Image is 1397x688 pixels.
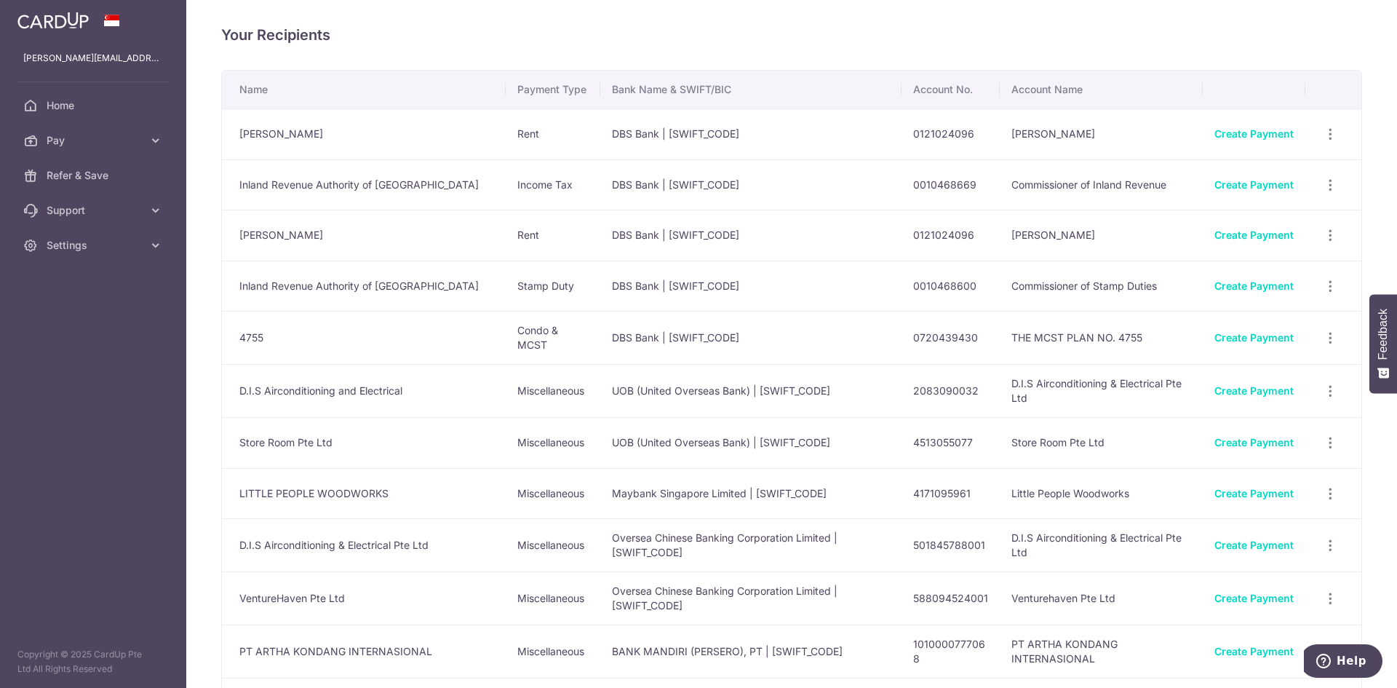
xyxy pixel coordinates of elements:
td: Inland Revenue Authority of [GEOGRAPHIC_DATA] [222,261,506,312]
img: CardUp [17,12,89,29]
span: Feedback [1377,309,1390,360]
td: Store Room Pte Ltd [222,417,506,468]
td: Miscellaneous [506,625,600,678]
a: Create Payment [1214,487,1294,499]
td: DBS Bank | [SWIFT_CODE] [600,210,902,261]
td: Venturehaven Pte Ltd [1000,572,1203,625]
th: Payment Type [506,71,600,108]
td: 501845788001 [902,518,1000,572]
button: Feedback - Show survey [1369,294,1397,393]
td: Store Room Pte Ltd [1000,417,1203,468]
span: Pay [47,133,143,148]
td: BANK MANDIRI (PERSERO), PT | [SWIFT_CODE] [600,625,902,678]
td: 0010468669 [902,159,1000,210]
th: Name [222,71,506,108]
td: Oversea Chinese Banking Corporation Limited | [SWIFT_CODE] [600,518,902,572]
a: Create Payment [1214,592,1294,604]
th: Bank Name & SWIFT/BIC [600,71,902,108]
iframe: Opens a widget where you can find more information [1304,644,1382,681]
td: 588094524001 [902,572,1000,625]
span: Home [47,98,143,113]
td: LITTLE PEOPLE WOODWORKS [222,468,506,519]
td: Oversea Chinese Banking Corporation Limited | [SWIFT_CODE] [600,572,902,625]
td: D.I.S Airconditioning & Electrical Pte Ltd [1000,364,1203,417]
td: Rent [506,108,600,159]
td: 0121024096 [902,210,1000,261]
td: DBS Bank | [SWIFT_CODE] [600,108,902,159]
td: 4171095961 [902,468,1000,519]
td: Miscellaneous [506,417,600,468]
p: [PERSON_NAME][EMAIL_ADDRESS][PERSON_NAME][DOMAIN_NAME] [23,51,163,66]
td: Condo & MCST [506,311,600,364]
a: Create Payment [1214,229,1294,241]
th: Account Name [1000,71,1203,108]
h4: Your Recipients [221,23,1362,47]
td: 0720439430 [902,311,1000,364]
td: DBS Bank | [SWIFT_CODE] [600,159,902,210]
td: UOB (United Overseas Bank) | [SWIFT_CODE] [600,417,902,468]
span: Refer & Save [47,168,143,183]
a: Create Payment [1214,331,1294,344]
a: Create Payment [1214,280,1294,292]
span: Settings [47,238,143,253]
a: Create Payment [1214,539,1294,551]
td: D.I.S Airconditioning and Electrical [222,364,506,417]
td: [PERSON_NAME] [1000,210,1203,261]
td: Stamp Duty [506,261,600,312]
td: [PERSON_NAME] [1000,108,1203,159]
td: 0010468600 [902,261,1000,312]
td: DBS Bank | [SWIFT_CODE] [600,311,902,364]
td: DBS Bank | [SWIFT_CODE] [600,261,902,312]
a: Create Payment [1214,645,1294,657]
td: PT ARTHA KONDANG INTERNASIONAL [1000,625,1203,678]
td: Miscellaneous [506,468,600,519]
td: 2083090032 [902,364,1000,417]
td: Maybank Singapore Limited | [SWIFT_CODE] [600,468,902,519]
td: Little People Woodworks [1000,468,1203,519]
td: VentureHaven Pte Ltd [222,572,506,625]
td: Inland Revenue Authority of [GEOGRAPHIC_DATA] [222,159,506,210]
td: 0121024096 [902,108,1000,159]
td: PT ARTHA KONDANG INTERNASIONAL [222,625,506,678]
th: Account No. [902,71,1000,108]
td: Rent [506,210,600,261]
td: 4513055077 [902,417,1000,468]
td: UOB (United Overseas Bank) | [SWIFT_CODE] [600,364,902,417]
td: Miscellaneous [506,518,600,572]
span: Support [47,203,143,218]
td: Commissioner of Inland Revenue [1000,159,1203,210]
td: Income Tax [506,159,600,210]
td: Miscellaneous [506,364,600,417]
td: D.I.S Airconditioning & Electrical Pte Ltd [1000,518,1203,572]
td: [PERSON_NAME] [222,108,506,159]
a: Create Payment [1214,178,1294,191]
td: 4755 [222,311,506,364]
td: [PERSON_NAME] [222,210,506,261]
td: 1010000777068 [902,625,1000,678]
td: D.I.S Airconditioning & Electrical Pte Ltd [222,518,506,572]
td: THE MCST PLAN NO. 4755 [1000,311,1203,364]
a: Create Payment [1214,384,1294,397]
td: Commissioner of Stamp Duties [1000,261,1203,312]
td: Miscellaneous [506,572,600,625]
a: Create Payment [1214,127,1294,140]
a: Create Payment [1214,436,1294,448]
